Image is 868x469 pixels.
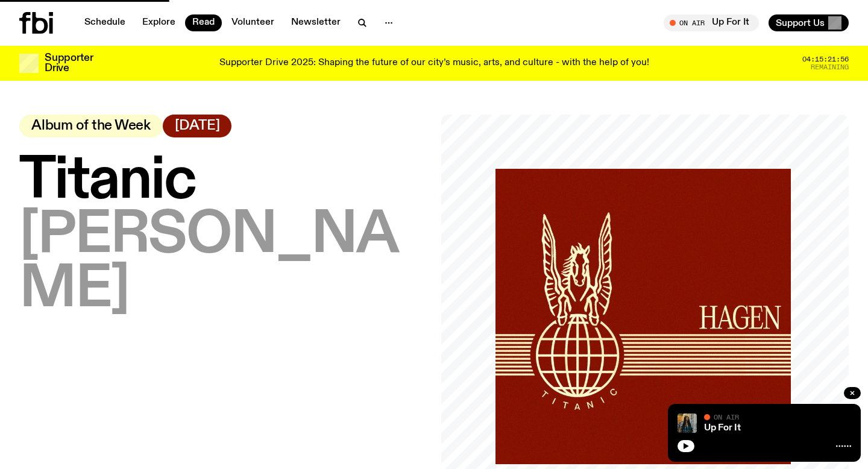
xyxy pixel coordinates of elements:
img: Ify - a Brown Skin girl with black braided twists, looking up to the side with her tongue stickin... [678,414,697,433]
a: Volunteer [224,14,281,31]
span: [PERSON_NAME] [19,206,398,320]
a: Newsletter [284,14,348,31]
span: On Air [714,413,739,421]
h3: Supporter Drive [45,53,93,74]
p: Supporter Drive 2025: Shaping the future of our city’s music, arts, and culture - with the help o... [219,58,649,69]
button: Support Us [769,14,849,31]
a: Explore [135,14,183,31]
span: Remaining [811,64,849,71]
span: Titanic [19,151,195,212]
button: On AirUp For It [664,14,759,31]
a: Read [185,14,222,31]
a: Up For It [704,423,741,433]
span: Album of the Week [31,119,151,133]
a: Schedule [77,14,133,31]
span: 04:15:21:56 [802,56,849,63]
span: Support Us [776,17,825,28]
span: [DATE] [175,119,220,133]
